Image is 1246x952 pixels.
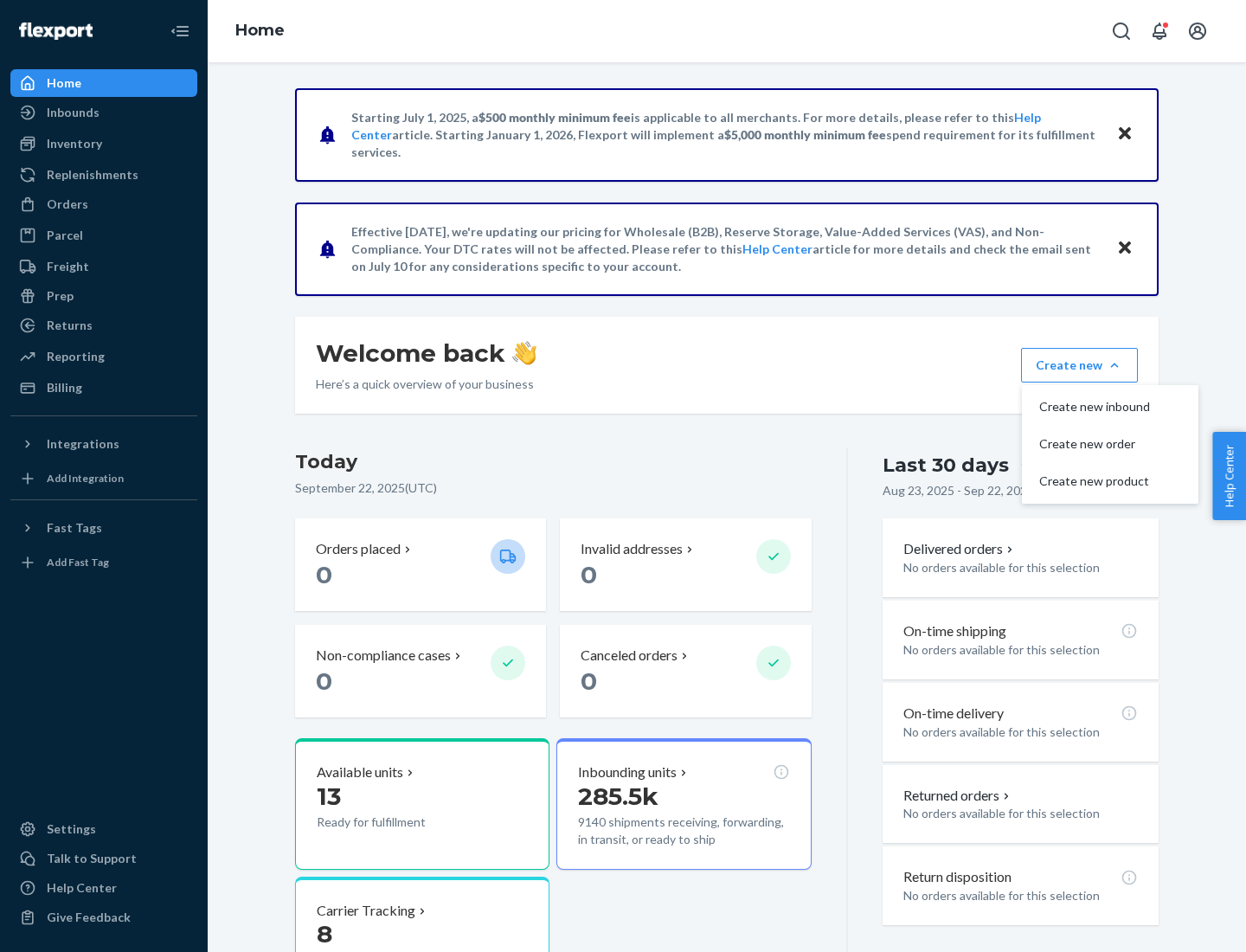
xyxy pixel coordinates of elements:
[10,282,197,310] a: Prep
[317,919,332,949] span: 8
[10,253,197,280] a: Freight
[903,786,1013,806] button: Returned orders
[295,518,546,611] button: Orders placed 0
[742,241,812,256] a: Help Center
[560,518,811,611] button: Invalid addresses 0
[724,127,886,142] span: $5,000 monthly minimum fee
[1114,236,1136,261] button: Close
[1025,426,1195,463] button: Create new order
[903,724,1138,741] p: No orders available for this selection
[10,845,197,872] a: Talk to Support
[903,867,1012,887] p: Return disposition
[10,874,197,902] a: Help Center
[1025,389,1195,426] button: Create new inbound
[47,287,74,305] div: Prep
[10,815,197,843] a: Settings
[10,343,197,370] a: Reporting
[47,258,89,275] div: Freight
[295,448,812,476] h3: Today
[19,23,93,40] img: Flexport logo
[47,435,119,453] div: Integrations
[512,341,536,365] img: hand-wave emoji
[903,559,1138,576] p: No orders available for this selection
[317,901,415,921] p: Carrier Tracking
[578,762,677,782] p: Inbounding units
[317,762,403,782] p: Available units
[560,625,811,717] button: Canceled orders 0
[10,904,197,931] button: Give Feedback
[903,621,1006,641] p: On-time shipping
[556,738,811,870] button: Inbounding units285.5k9140 shipments receiving, forwarding, in transit, or ready to ship
[47,135,102,152] div: Inventory
[10,222,197,249] a: Parcel
[903,887,1138,904] p: No orders available for this selection
[1025,463,1195,500] button: Create new product
[47,74,81,92] div: Home
[578,782,658,811] span: 285.5k
[10,161,197,189] a: Replenishments
[295,625,546,717] button: Non-compliance cases 0
[10,312,197,339] a: Returns
[47,317,93,334] div: Returns
[47,555,109,569] div: Add Fast Tag
[47,471,124,486] div: Add Integration
[222,6,299,56] ol: breadcrumbs
[1212,432,1246,520] button: Help Center
[317,814,477,831] p: Ready for fulfillment
[1104,14,1139,48] button: Open Search Box
[10,430,197,458] button: Integrations
[47,104,100,121] div: Inbounds
[478,110,631,125] span: $500 monthly minimum fee
[317,782,341,811] span: 13
[1021,348,1138,383] button: Create newCreate new inboundCreate new orderCreate new product
[578,814,789,848] p: 9140 shipments receiving, forwarding, in transit, or ready to ship
[10,130,197,158] a: Inventory
[316,539,401,559] p: Orders placed
[47,227,83,244] div: Parcel
[47,879,117,897] div: Help Center
[903,704,1004,724] p: On-time delivery
[47,519,102,537] div: Fast Tags
[10,514,197,542] button: Fast Tags
[295,738,549,870] button: Available units13Ready for fulfillment
[883,482,1066,499] p: Aug 23, 2025 - Sep 22, 2025 ( UTC )
[47,166,138,183] div: Replenishments
[47,196,88,213] div: Orders
[1039,475,1150,487] span: Create new product
[47,379,82,396] div: Billing
[295,479,812,497] p: September 22, 2025 ( UTC )
[581,560,597,589] span: 0
[903,805,1138,822] p: No orders available for this selection
[903,641,1138,659] p: No orders available for this selection
[1114,122,1136,147] button: Close
[163,14,197,48] button: Close Navigation
[581,666,597,696] span: 0
[10,99,197,126] a: Inbounds
[10,69,197,97] a: Home
[47,820,96,838] div: Settings
[10,465,197,492] a: Add Integration
[316,338,536,369] h1: Welcome back
[235,21,285,40] a: Home
[351,223,1100,275] p: Effective [DATE], we're updating our pricing for Wholesale (B2B), Reserve Storage, Value-Added Se...
[903,539,1017,559] button: Delivered orders
[581,646,678,666] p: Canceled orders
[351,109,1100,161] p: Starting July 1, 2025, a is applicable to all merchants. For more details, please refer to this a...
[47,850,137,867] div: Talk to Support
[47,348,105,365] div: Reporting
[316,560,332,589] span: 0
[316,376,536,393] p: Here’s a quick overview of your business
[1039,401,1150,413] span: Create new inbound
[1180,14,1215,48] button: Open account menu
[1142,14,1177,48] button: Open notifications
[10,374,197,402] a: Billing
[10,549,197,576] a: Add Fast Tag
[883,452,1009,479] div: Last 30 days
[581,539,683,559] p: Invalid addresses
[10,190,197,218] a: Orders
[316,666,332,696] span: 0
[47,909,131,926] div: Give Feedback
